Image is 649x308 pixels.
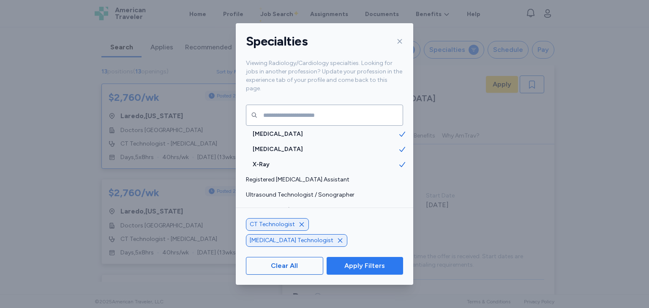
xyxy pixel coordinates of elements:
span: [MEDICAL_DATA] [253,145,398,154]
div: Viewing Radiology/Cardiology specialties. Looking for jobs in another profession? Update your pro... [236,59,413,103]
span: Clear All [271,261,298,271]
span: Registered [MEDICAL_DATA] Assistant [246,176,398,184]
span: [MEDICAL_DATA] [253,130,398,138]
span: CT Technologist [250,220,295,229]
span: X-Ray [253,160,398,169]
button: Apply Filters [327,257,403,275]
span: Ultrasound Technologist / Sonographer [246,191,398,199]
h1: Specialties [246,33,308,49]
span: Sonography/Ultrasound [253,206,398,214]
span: [MEDICAL_DATA] Technologist [250,236,333,245]
button: Clear All [246,257,323,275]
span: Apply Filters [344,261,385,271]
